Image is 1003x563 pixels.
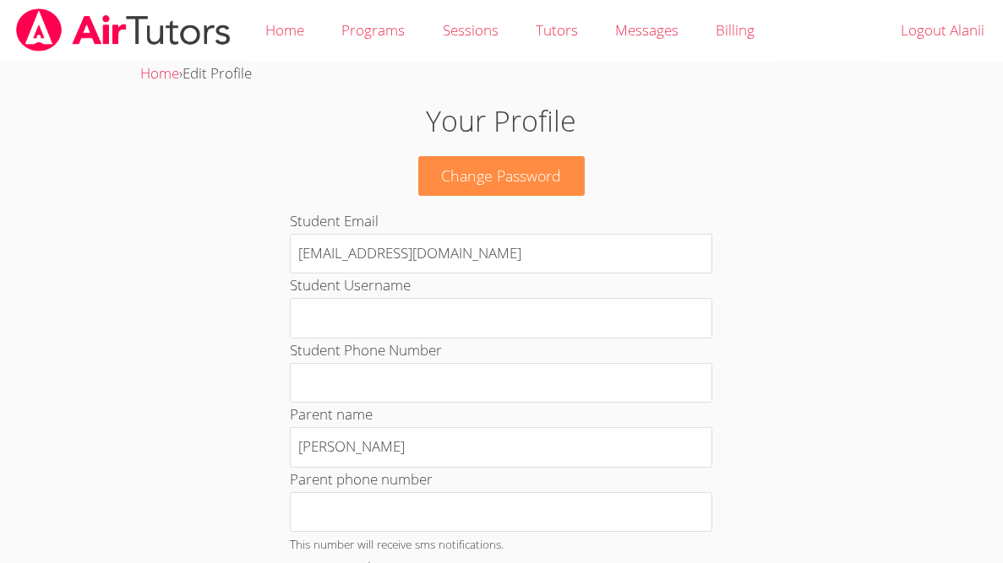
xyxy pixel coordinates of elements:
img: airtutors_banner-c4298cdbf04f3fff15de1276eac7730deb9818008684d7c2e4769d2f7ddbe033.png [14,8,232,51]
h1: Your Profile [231,100,772,143]
label: Parent phone number [290,469,433,489]
span: Messages [615,20,679,40]
small: This number will receive sms notifications. [290,536,504,552]
div: › [140,62,863,86]
label: Student Email [290,211,379,230]
a: Home [140,63,179,83]
a: Change Password [418,156,586,196]
label: Parent name [290,404,373,424]
label: Student Phone Number [290,340,442,360]
label: Student Username [290,275,411,295]
span: Edit Profile [183,63,252,83]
